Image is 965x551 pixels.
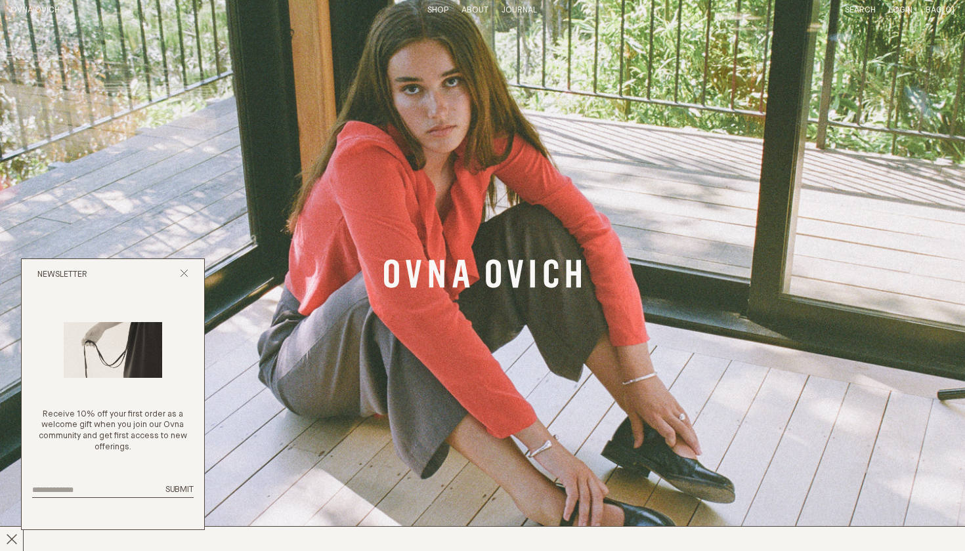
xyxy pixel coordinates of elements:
a: Shop [427,6,448,14]
button: Close popup [180,269,188,281]
span: Bag [926,6,942,14]
a: Search [845,6,876,14]
a: Home [11,6,60,14]
span: [0] [942,6,954,14]
a: Login [889,6,912,14]
p: Receive 10% off your first order as a welcome gift when you join our Ovna community and get first... [32,409,194,454]
a: Banner Link [384,259,581,292]
summary: About [461,5,488,16]
span: Submit [165,485,194,494]
a: Journal [502,6,537,14]
h2: Newsletter [37,270,87,281]
button: Submit [165,485,194,496]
